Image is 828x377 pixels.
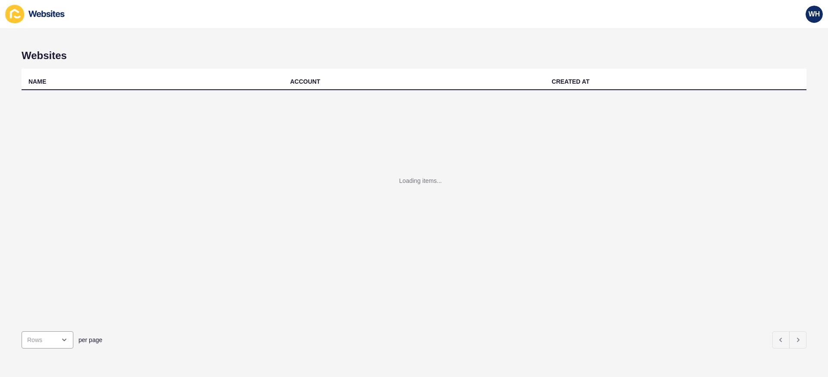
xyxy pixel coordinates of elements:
[290,77,320,86] div: ACCOUNT
[22,331,73,349] div: open menu
[399,176,442,185] div: Loading items...
[22,50,806,62] h1: Websites
[28,77,46,86] div: NAME
[809,10,820,19] span: WH
[78,336,102,344] span: per page
[552,77,590,86] div: CREATED AT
